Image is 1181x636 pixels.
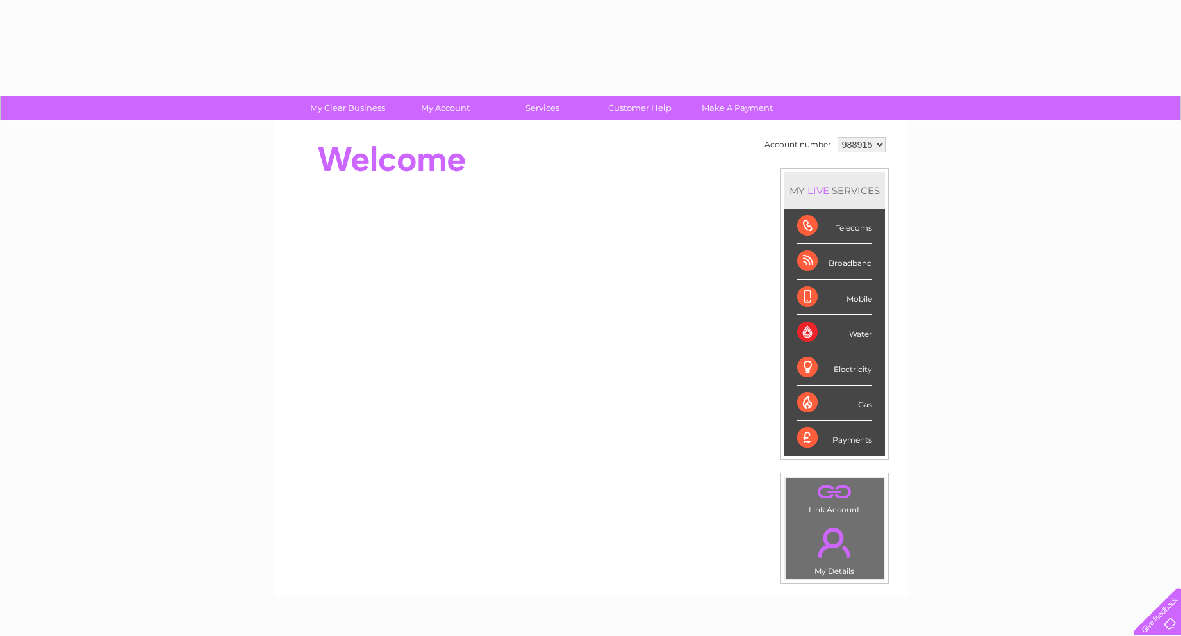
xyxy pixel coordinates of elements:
td: Account number [761,134,834,156]
a: Make A Payment [684,96,790,120]
a: My Clear Business [295,96,401,120]
div: MY SERVICES [784,172,885,209]
div: Gas [797,386,872,421]
a: . [789,520,880,565]
a: My Account [392,96,498,120]
a: Customer Help [587,96,693,120]
td: Link Account [785,477,884,518]
div: Payments [797,421,872,455]
a: . [789,481,880,503]
div: LIVE [805,184,832,197]
td: My Details [785,517,884,580]
div: Mobile [797,280,872,315]
div: Broadband [797,244,872,279]
div: Telecoms [797,209,872,244]
div: Electricity [797,350,872,386]
div: Water [797,315,872,350]
a: Services [490,96,595,120]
